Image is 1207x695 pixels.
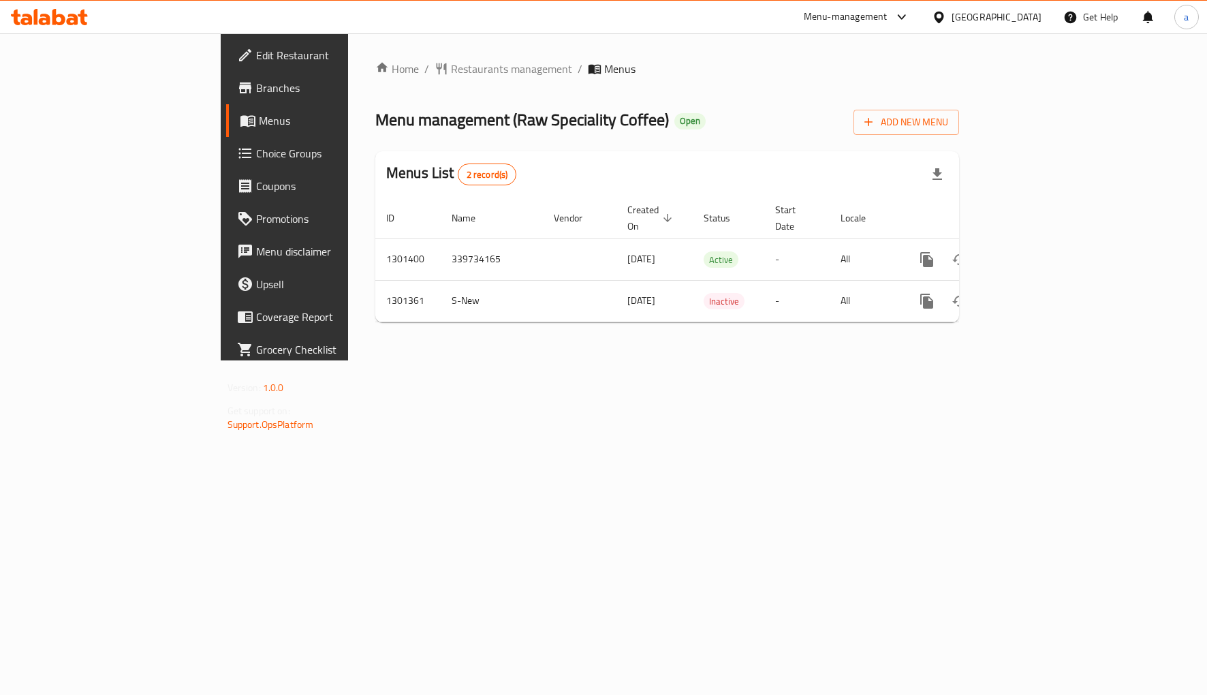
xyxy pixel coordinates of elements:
[704,252,738,268] span: Active
[864,114,948,131] span: Add New Menu
[921,158,954,191] div: Export file
[943,285,976,318] button: Change Status
[256,341,411,358] span: Grocery Checklist
[841,210,883,226] span: Locale
[256,309,411,325] span: Coverage Report
[375,104,669,135] span: Menu management ( Raw Speciality Coffee )
[627,202,676,234] span: Created On
[674,115,706,127] span: Open
[627,250,655,268] span: [DATE]
[943,243,976,276] button: Change Status
[674,113,706,129] div: Open
[704,251,738,268] div: Active
[604,61,636,77] span: Menus
[226,137,422,170] a: Choice Groups
[386,210,412,226] span: ID
[259,112,411,129] span: Menus
[900,198,1052,239] th: Actions
[256,47,411,63] span: Edit Restaurant
[228,379,261,397] span: Version:
[952,10,1041,25] div: [GEOGRAPHIC_DATA]
[441,280,543,322] td: S-New
[853,110,959,135] button: Add New Menu
[554,210,600,226] span: Vendor
[226,202,422,235] a: Promotions
[375,61,959,77] nav: breadcrumb
[830,280,900,322] td: All
[704,210,748,226] span: Status
[256,178,411,194] span: Coupons
[830,238,900,280] td: All
[704,294,744,309] span: Inactive
[226,72,422,104] a: Branches
[256,145,411,161] span: Choice Groups
[226,300,422,333] a: Coverage Report
[775,202,813,234] span: Start Date
[228,402,290,420] span: Get support on:
[226,235,422,268] a: Menu disclaimer
[256,211,411,227] span: Promotions
[764,280,830,322] td: -
[458,164,517,185] div: Total records count
[263,379,284,397] span: 1.0.0
[911,285,943,318] button: more
[804,9,888,25] div: Menu-management
[704,293,744,309] div: Inactive
[228,416,314,433] a: Support.OpsPlatform
[226,333,422,366] a: Grocery Checklist
[226,170,422,202] a: Coupons
[451,61,572,77] span: Restaurants management
[441,238,543,280] td: 339734165
[226,104,422,137] a: Menus
[375,198,1052,322] table: enhanced table
[764,238,830,280] td: -
[458,168,516,181] span: 2 record(s)
[435,61,572,77] a: Restaurants management
[386,163,516,185] h2: Menus List
[256,80,411,96] span: Branches
[424,61,429,77] li: /
[226,268,422,300] a: Upsell
[226,39,422,72] a: Edit Restaurant
[256,276,411,292] span: Upsell
[578,61,582,77] li: /
[627,292,655,309] span: [DATE]
[911,243,943,276] button: more
[256,243,411,260] span: Menu disclaimer
[452,210,493,226] span: Name
[1184,10,1189,25] span: a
